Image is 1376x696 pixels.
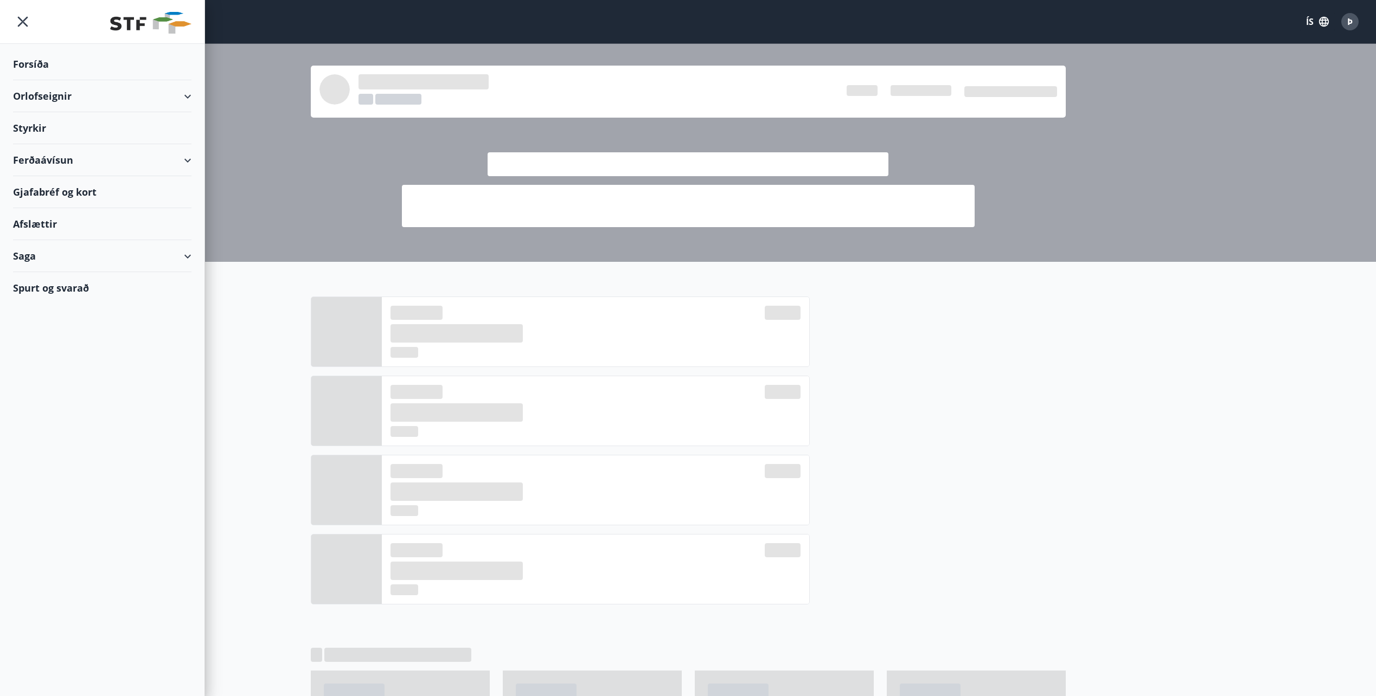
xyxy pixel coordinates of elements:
div: Orlofseignir [13,80,191,112]
div: Styrkir [13,112,191,144]
button: menu [13,12,33,31]
button: Þ [1337,9,1363,35]
div: Gjafabréf og kort [13,176,191,208]
div: Forsíða [13,48,191,80]
div: Ferðaávísun [13,144,191,176]
div: Spurt og svarað [13,272,191,304]
div: Afslættir [13,208,191,240]
div: Saga [13,240,191,272]
span: Þ [1347,16,1353,28]
img: union_logo [110,12,191,34]
button: ÍS [1300,12,1335,31]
